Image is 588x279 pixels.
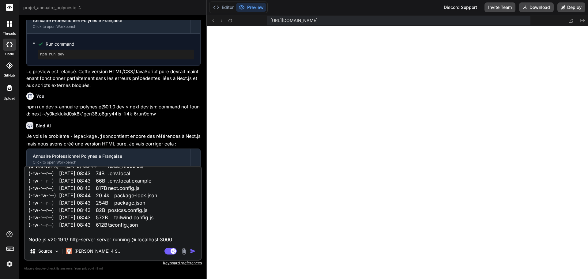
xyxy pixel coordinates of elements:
[4,73,15,78] label: GitHub
[519,2,554,12] button: Download
[26,104,201,117] p: npm run dev > annuaire-polynesie@0.1.0 dev > next dev jsh: command not found: next ~/y0kcklukd0sk...
[26,133,201,147] p: Je vois le problème - le contient encore des références à Next.js mais nous avons créé une versio...
[3,31,16,36] label: threads
[25,167,201,243] textarea: Index of / (drwxr-xr-x) [DATE] 08:43 app/ (drwxr-xr-x) [DATE] 08:43 components/ (drwxr-xr-x) [DAT...
[66,248,72,254] img: Claude 4 Sonnet
[26,68,201,89] p: Le preview est relancé. Cette version HTML/CSS/JavaScript pure devrait maintenant fonctionner par...
[180,248,187,255] img: attachment
[54,249,59,254] img: Pick Models
[82,266,93,270] span: privacy
[33,17,184,24] div: Annuaire Professionnel Polynésie Française
[24,261,202,266] p: Keyboard preferences
[27,13,190,33] button: Annuaire Professionnel Polynésie FrançaiseClick to open Workbench
[24,266,202,271] p: Always double-check its answers. Your in Bind
[46,41,194,47] span: Run command
[23,5,82,11] span: projet_annuaire_polynésie
[557,2,585,12] button: Deploy
[74,248,120,254] p: [PERSON_NAME] 4 S..
[36,93,44,99] h6: You
[211,3,236,12] button: Editor
[33,24,184,29] div: Click to open Workbench
[236,3,266,12] button: Preview
[4,259,15,269] img: settings
[78,134,111,139] code: package.json
[207,26,588,279] iframe: Preview
[27,149,190,169] button: Annuaire Professionnel Polynésie FrançaiseClick to open Workbench
[484,2,515,12] button: Invite Team
[33,153,184,159] div: Annuaire Professionnel Polynésie Française
[440,2,481,12] div: Discord Support
[33,160,184,165] div: Click to open Workbench
[270,17,318,24] span: [URL][DOMAIN_NAME]
[36,123,51,129] h6: Bind AI
[4,96,15,101] label: Upload
[40,52,192,57] pre: npm run dev
[190,248,196,254] img: icon
[38,248,52,254] p: Source
[5,51,14,57] label: code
